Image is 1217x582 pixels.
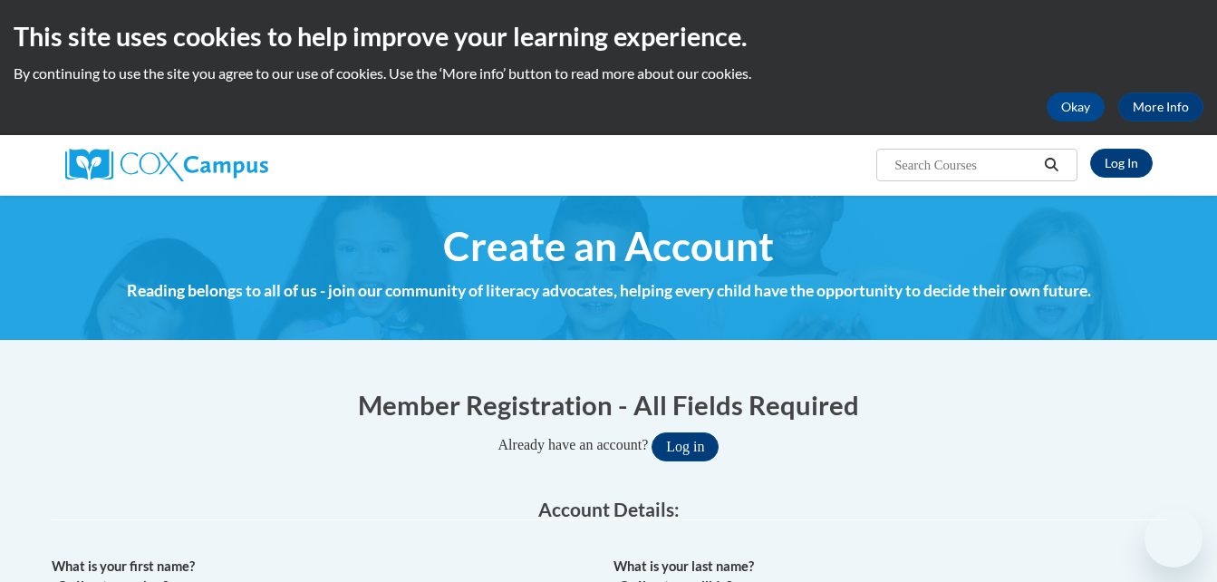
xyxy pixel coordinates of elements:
span: Account Details: [538,498,680,520]
a: Log In [1090,149,1153,178]
span: Create an Account [443,222,774,270]
h4: Reading belongs to all of us - join our community of literacy advocates, helping every child have... [52,279,1166,303]
img: Cox Campus [65,149,268,181]
iframe: Button to launch messaging window [1145,509,1203,567]
h2: This site uses cookies to help improve your learning experience. [14,18,1203,54]
span: Already have an account? [498,437,649,452]
input: Search Courses [893,154,1038,176]
button: Search [1038,154,1065,176]
h1: Member Registration - All Fields Required [52,386,1166,423]
p: By continuing to use the site you agree to our use of cookies. Use the ‘More info’ button to read... [14,63,1203,83]
button: Okay [1047,92,1105,121]
button: Log in [652,432,719,461]
a: More Info [1118,92,1203,121]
